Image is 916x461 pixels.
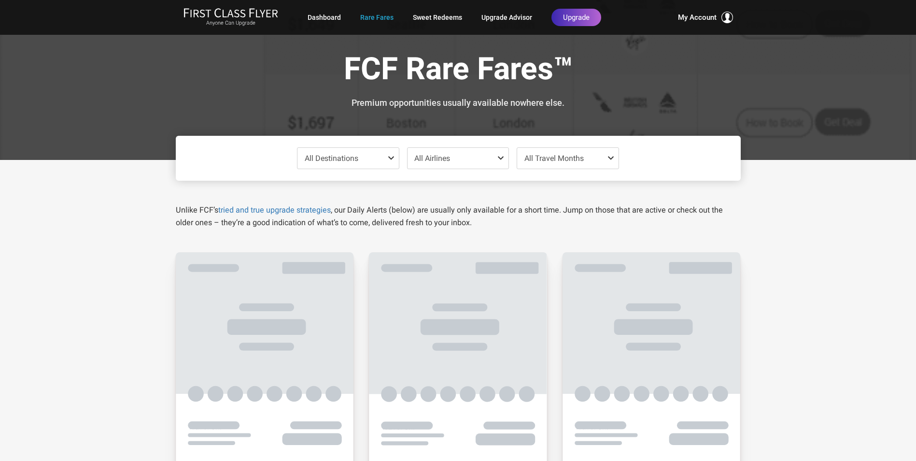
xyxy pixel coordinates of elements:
[183,8,278,27] a: First Class FlyerAnyone Can Upgrade
[551,9,601,26] a: Upgrade
[305,154,358,163] span: All Destinations
[678,12,733,23] button: My Account
[413,9,462,26] a: Sweet Redeems
[481,9,532,26] a: Upgrade Advisor
[678,12,717,23] span: My Account
[524,154,584,163] span: All Travel Months
[218,205,331,215] a: tried and true upgrade strategies
[183,52,733,89] h1: FCF Rare Fares™
[183,98,733,108] h3: Premium opportunities usually available nowhere else.
[183,8,278,18] img: First Class Flyer
[308,9,341,26] a: Dashboard
[183,20,278,27] small: Anyone Can Upgrade
[414,154,450,163] span: All Airlines
[360,9,394,26] a: Rare Fares
[176,204,741,229] p: Unlike FCF’s , our Daily Alerts (below) are usually only available for a short time. Jump on thos...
